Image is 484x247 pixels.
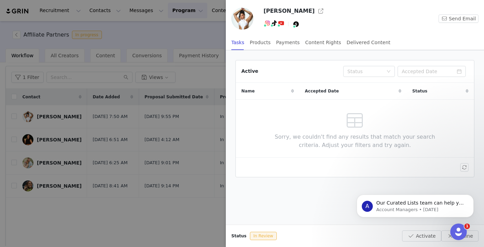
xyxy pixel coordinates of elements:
[250,232,277,240] span: In Review
[265,20,270,26] img: instagram.svg
[347,35,390,50] div: Delivered Content
[276,35,300,50] div: Payments
[231,35,244,50] div: Tasks
[241,88,255,94] span: Name
[241,68,258,75] div: Active
[402,230,441,241] button: Activate
[305,35,341,50] div: Content Rights
[457,69,462,74] i: icon: calendar
[464,224,470,229] span: 1
[347,68,383,75] div: Status
[235,60,474,177] article: Active
[450,224,467,240] iframe: Intercom live chat
[441,230,478,241] button: Decline
[439,14,478,23] button: Send Email
[250,35,271,50] div: Products
[231,233,246,239] span: Status
[412,88,428,94] span: Status
[263,7,315,15] h3: [PERSON_NAME]
[387,69,391,74] i: icon: down
[346,180,484,228] iframe: Intercom notifications message
[398,66,466,77] input: Accepted Date
[264,133,446,149] span: Sorry, we couldn't find any results that match your search criteria. Adjust your filters and try ...
[231,8,253,30] img: c050cfb7-9484-4233-8d92-8765aa23a267.jpg
[305,88,339,94] span: Accepted Date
